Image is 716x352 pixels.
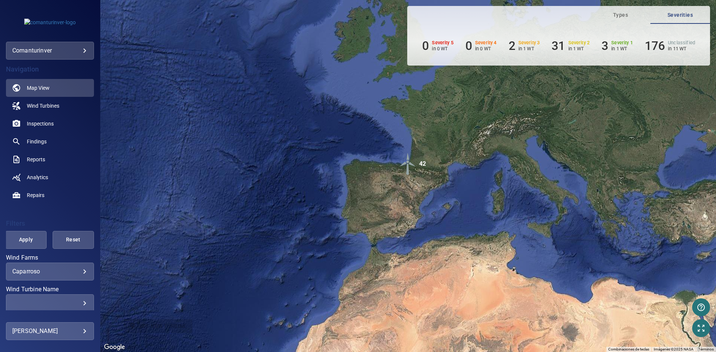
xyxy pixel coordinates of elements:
gmp-advanced-marker: 42 [397,153,419,176]
span: Map View [27,84,50,92]
h4: Navigation [6,66,94,73]
span: Imágenes ©2025 NASA [654,347,694,351]
h6: Severity 1 [611,40,633,45]
a: Abre esta zona en Google Maps (se abre en una nueva ventana) [102,342,127,352]
a: analytics noActive [6,168,94,186]
a: inspections noActive [6,115,94,133]
span: Repairs [27,191,44,199]
h6: 2 [509,39,515,53]
li: Severity 1 [602,39,633,53]
li: Severity 5 [422,39,453,53]
h6: Severity 5 [432,40,453,45]
img: Google [102,342,127,352]
a: findings noActive [6,133,94,150]
span: Reports [27,156,45,163]
span: Wind Turbines [27,102,59,110]
a: repairs noActive [6,186,94,204]
a: map active [6,79,94,97]
h6: 176 [645,39,665,53]
h6: 0 [422,39,429,53]
h6: Severity 2 [568,40,590,45]
span: Findings [27,138,47,145]
span: Severities [655,10,706,20]
p: in 1 WT [518,46,540,51]
p: in 1 WT [568,46,590,51]
p: in 11 WT [668,46,695,51]
p: in 0 WT [475,46,497,51]
span: Analytics [27,174,48,181]
h6: Unclassified [668,40,695,45]
div: Caparroso [12,268,88,275]
img: windFarmIconUnclassified.svg [397,153,419,175]
li: Severity 3 [509,39,540,53]
button: Reset [53,231,94,249]
span: Types [595,10,646,20]
li: Severity Unclassified [645,39,695,53]
h6: 3 [602,39,608,53]
h6: Severity 3 [518,40,540,45]
span: Reset [62,235,85,244]
h6: 31 [552,39,565,53]
div: Wind Farms [6,263,94,280]
div: comanturinver [12,45,88,57]
a: reports noActive [6,150,94,168]
li: Severity 2 [552,39,590,53]
div: 42 [419,153,426,175]
a: windturbines noActive [6,97,94,115]
div: Wind Turbine Name [6,294,94,312]
h6: Severity 4 [475,40,497,45]
p: in 1 WT [611,46,633,51]
p: in 0 WT [432,46,453,51]
label: Wind Turbine Name [6,286,94,292]
span: Apply [15,235,37,244]
h6: 0 [465,39,472,53]
div: [PERSON_NAME] [12,325,88,337]
span: Inspections [27,120,54,127]
li: Severity 4 [465,39,497,53]
div: comanturinver [6,42,94,60]
label: Wind Farms [6,255,94,261]
a: Términos (se abre en una nueva pestaña) [698,347,714,351]
h4: Filters [6,220,94,227]
button: Apply [5,231,47,249]
button: Combinaciones de teclas [608,347,649,352]
img: comanturinver-logo [24,19,76,26]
